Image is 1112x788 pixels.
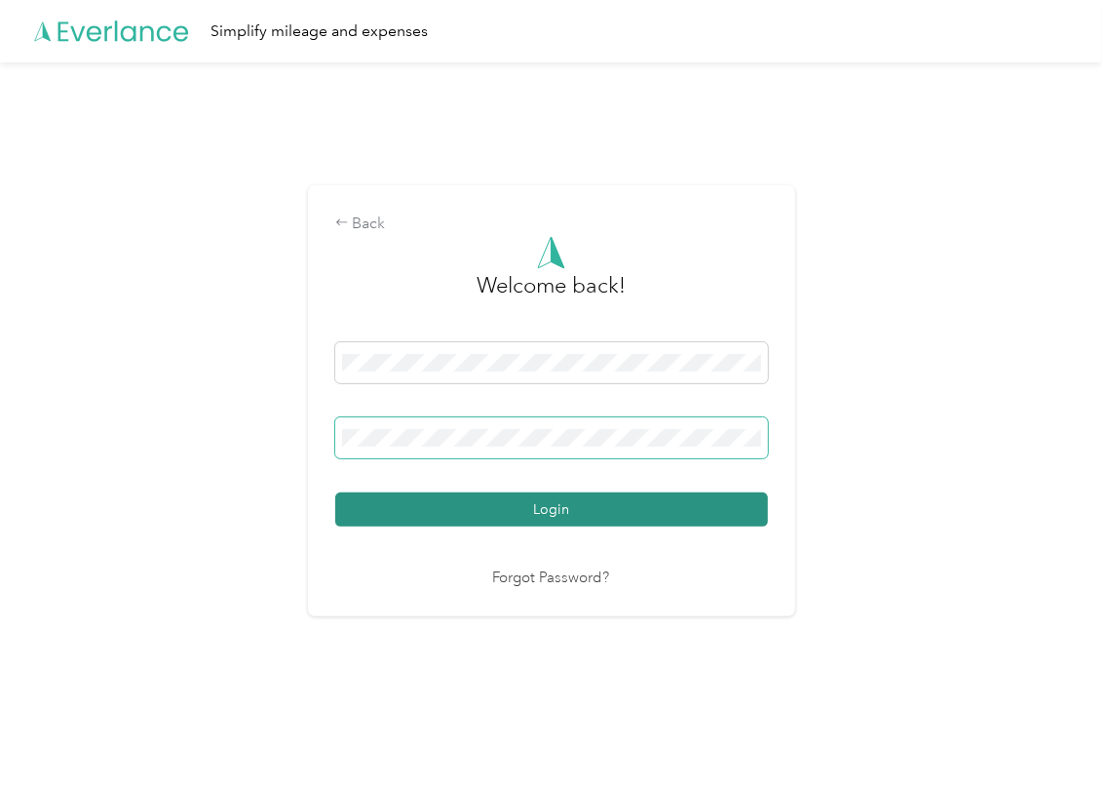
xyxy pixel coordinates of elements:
[335,492,768,527] button: Login
[477,269,626,322] h3: greeting
[493,568,610,590] a: Forgot Password?
[211,20,428,44] div: Simplify mileage and expenses
[1003,679,1112,788] iframe: Everlance-gr Chat Button Frame
[335,213,768,236] div: Back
